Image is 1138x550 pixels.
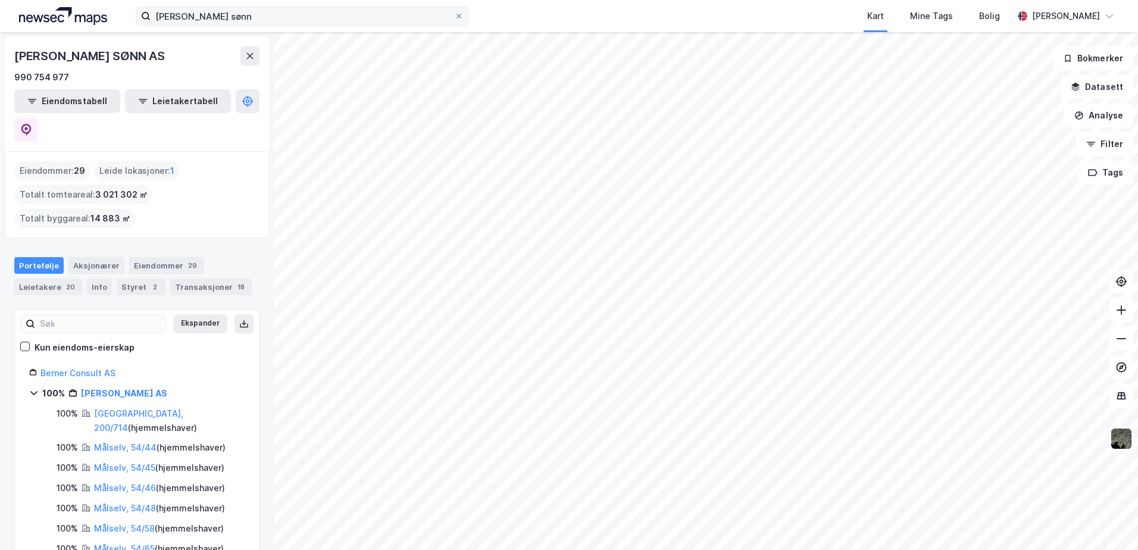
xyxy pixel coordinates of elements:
[15,161,90,180] div: Eiendommer :
[57,407,78,421] div: 100%
[15,209,135,228] div: Totalt byggareal :
[35,340,135,355] div: Kun eiendoms-eierskap
[94,483,156,493] a: Målselv, 54/46
[57,481,78,495] div: 100%
[15,185,152,204] div: Totalt tomteareal :
[1053,46,1133,70] button: Bokmerker
[64,281,77,293] div: 20
[125,89,231,113] button: Leietakertabell
[57,440,78,455] div: 100%
[14,70,69,85] div: 990 754 977
[57,461,78,475] div: 100%
[173,314,227,333] button: Ekspander
[1064,104,1133,127] button: Analyse
[94,462,155,473] a: Målselv, 54/45
[94,523,155,533] a: Målselv, 54/58
[87,279,112,295] div: Info
[186,260,199,271] div: 29
[95,161,179,180] div: Leide lokasjoner :
[1078,493,1138,550] div: Kontrollprogram for chat
[1032,9,1100,23] div: [PERSON_NAME]
[19,7,107,25] img: logo.a4113a55bc3d86da70a041830d287a7e.svg
[94,461,224,475] div: ( hjemmelshaver )
[94,503,156,513] a: Målselv, 54/48
[40,368,115,378] a: Berner Consult AS
[81,388,167,398] a: [PERSON_NAME] AS
[94,481,225,495] div: ( hjemmelshaver )
[1076,132,1133,156] button: Filter
[170,164,174,178] span: 1
[94,521,224,536] div: ( hjemmelshaver )
[117,279,165,295] div: Styret
[14,89,120,113] button: Eiendomstabell
[14,279,82,295] div: Leietakere
[42,386,65,401] div: 100%
[90,211,130,226] span: 14 883 ㎡
[1078,493,1138,550] iframe: Chat Widget
[867,9,884,23] div: Kart
[979,9,1000,23] div: Bolig
[129,257,204,274] div: Eiendommer
[910,9,953,23] div: Mine Tags
[1078,161,1133,185] button: Tags
[74,164,85,178] span: 29
[151,7,454,25] input: Søk på adresse, matrikkel, gårdeiere, leietakere eller personer
[94,440,226,455] div: ( hjemmelshaver )
[94,501,225,515] div: ( hjemmelshaver )
[94,408,183,433] a: [GEOGRAPHIC_DATA], 200/714
[170,279,252,295] div: Transaksjoner
[1110,427,1133,450] img: 9k=
[14,257,64,274] div: Portefølje
[35,315,165,333] input: Søk
[1061,75,1133,99] button: Datasett
[149,281,161,293] div: 2
[57,521,78,536] div: 100%
[235,281,247,293] div: 18
[94,442,157,452] a: Målselv, 54/44
[57,501,78,515] div: 100%
[94,407,245,435] div: ( hjemmelshaver )
[95,187,148,202] span: 3 021 302 ㎡
[14,46,167,65] div: [PERSON_NAME] SØNN AS
[68,257,124,274] div: Aksjonærer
